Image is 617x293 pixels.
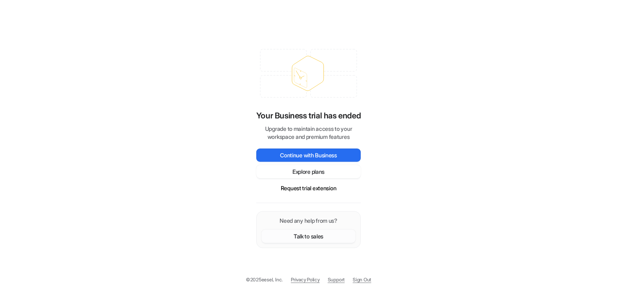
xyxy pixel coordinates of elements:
[328,276,345,283] span: Support
[256,181,361,195] button: Request trial extension
[256,149,361,162] button: Continue with Business
[246,276,283,283] p: © 2025 eesel, Inc.
[256,110,361,122] p: Your Business trial has ended
[262,230,355,243] button: Talk to sales
[262,216,355,225] p: Need any help from us?
[353,276,371,283] a: Sign Out
[291,276,320,283] a: Privacy Policy
[256,125,361,141] p: Upgrade to maintain access to your workspace and premium features
[256,165,361,178] button: Explore plans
